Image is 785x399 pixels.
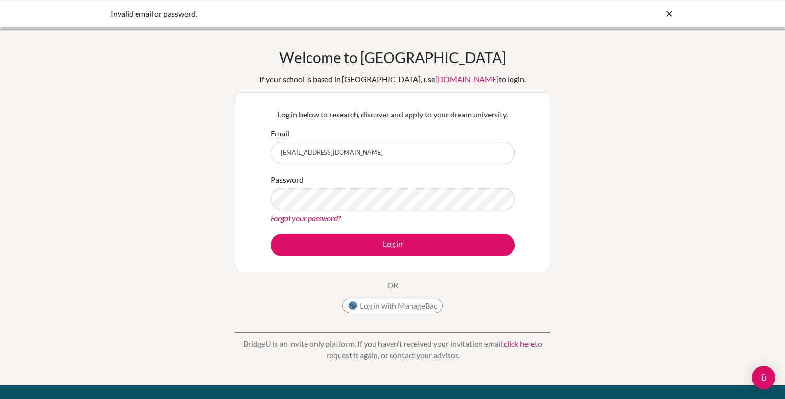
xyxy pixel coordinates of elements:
div: If your school is based in [GEOGRAPHIC_DATA], use to login. [259,73,526,85]
p: OR [387,280,398,291]
p: BridgeU is an invite only platform. If you haven’t received your invitation email, to request it ... [235,338,550,361]
label: Email [271,128,289,139]
p: Log in below to research, discover and apply to your dream university. [271,109,515,120]
div: Invalid email or password. [111,8,529,19]
div: Open Intercom Messenger [752,366,775,389]
button: Log in [271,234,515,256]
button: Log in with ManageBac [342,299,443,313]
a: Forgot your password? [271,214,341,223]
a: [DOMAIN_NAME] [435,74,499,83]
h1: Welcome to [GEOGRAPHIC_DATA] [279,49,506,66]
label: Password [271,174,304,185]
a: click here [504,339,535,348]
